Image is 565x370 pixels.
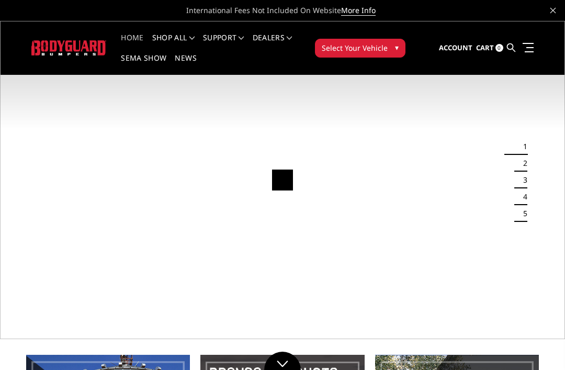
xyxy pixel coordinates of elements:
span: ▾ [395,42,399,53]
button: 4 of 5 [517,188,527,205]
a: shop all [152,34,195,54]
a: Account [439,34,472,62]
a: Click to Down [264,352,301,370]
button: 3 of 5 [517,172,527,188]
a: Cart 0 [476,34,503,62]
span: 0 [495,44,503,52]
a: Home [121,34,143,54]
a: Dealers [253,34,292,54]
a: News [175,54,196,75]
button: 5 of 5 [517,205,527,222]
a: SEMA Show [121,54,166,75]
button: 1 of 5 [517,138,527,155]
span: Select Your Vehicle [322,42,388,53]
span: Cart [476,43,494,52]
button: 2 of 5 [517,155,527,172]
button: Select Your Vehicle [315,39,405,58]
span: Account [439,43,472,52]
a: Support [203,34,244,54]
a: More Info [341,5,376,16]
img: BODYGUARD BUMPERS [31,40,106,55]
